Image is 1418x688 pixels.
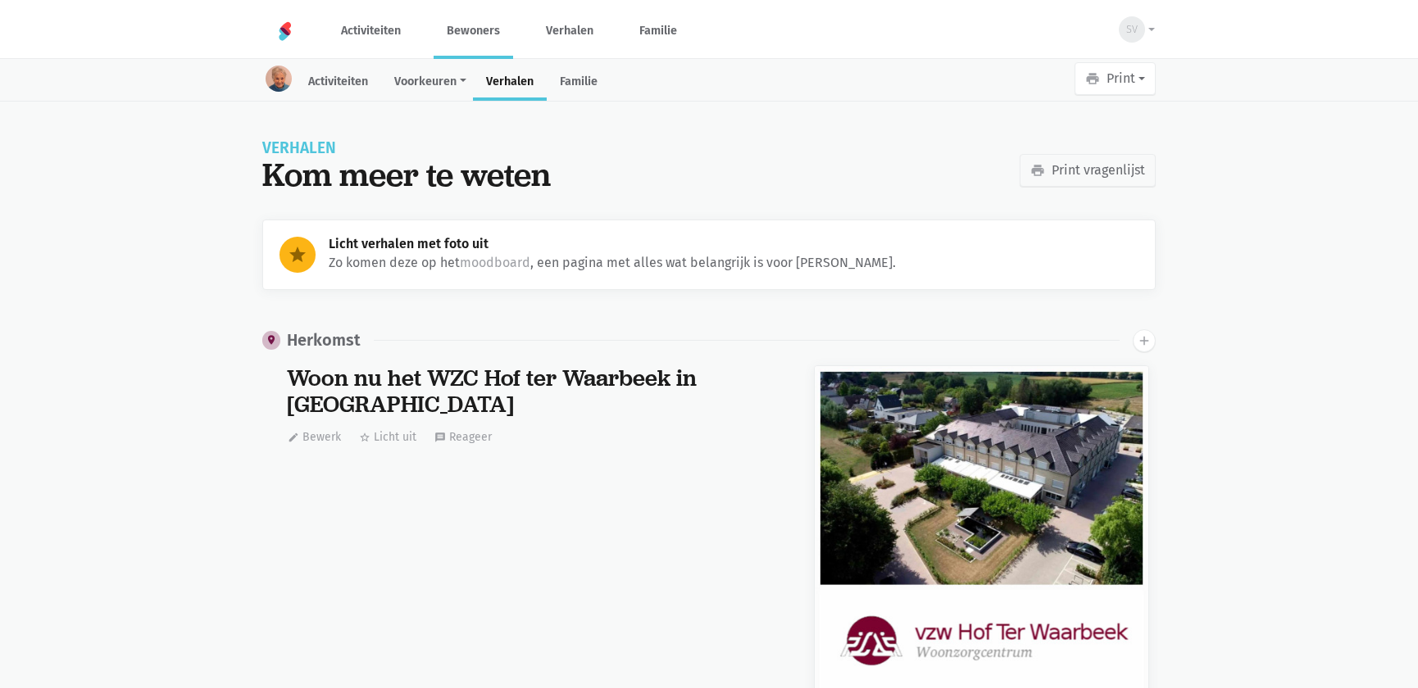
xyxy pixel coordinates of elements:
[434,424,493,450] button: Reageer
[262,156,689,193] div: Kom meer te weten
[1085,71,1100,86] i: print
[1075,62,1156,95] button: Print
[288,245,307,265] i: star
[287,424,342,450] button: Bewerk
[547,66,611,101] a: Familie
[288,432,299,443] i: edit
[473,66,547,101] a: Verhalen
[434,3,513,58] a: Bewoners
[1137,333,1152,348] i: add
[287,331,361,350] div: Herkomst
[329,255,1138,271] p: Zo komen deze op het , een pagina met alles wat belangrijk is voor [PERSON_NAME].
[626,3,690,58] a: Familie
[275,21,295,41] img: Home
[266,66,292,92] img: resident-image
[1020,154,1156,187] a: Print vragenlijst
[533,3,607,58] a: Verhalen
[434,432,446,443] i: message
[358,424,417,450] button: Licht uit
[381,66,473,101] a: Voorkeuren
[266,334,277,346] i: place
[359,432,370,443] i: star_border
[328,3,414,58] a: Activiteiten
[287,365,773,418] div: Woon nu het WZC Hof ter Waarbeek in [GEOGRAPHIC_DATA]
[329,237,1138,251] div: Licht verhalen met foto uit
[1108,11,1156,48] button: SV
[262,141,689,156] div: Verhalen
[295,66,381,101] a: Activiteiten
[1126,21,1138,38] span: SV
[1030,163,1045,178] i: print
[460,255,530,270] a: moodboard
